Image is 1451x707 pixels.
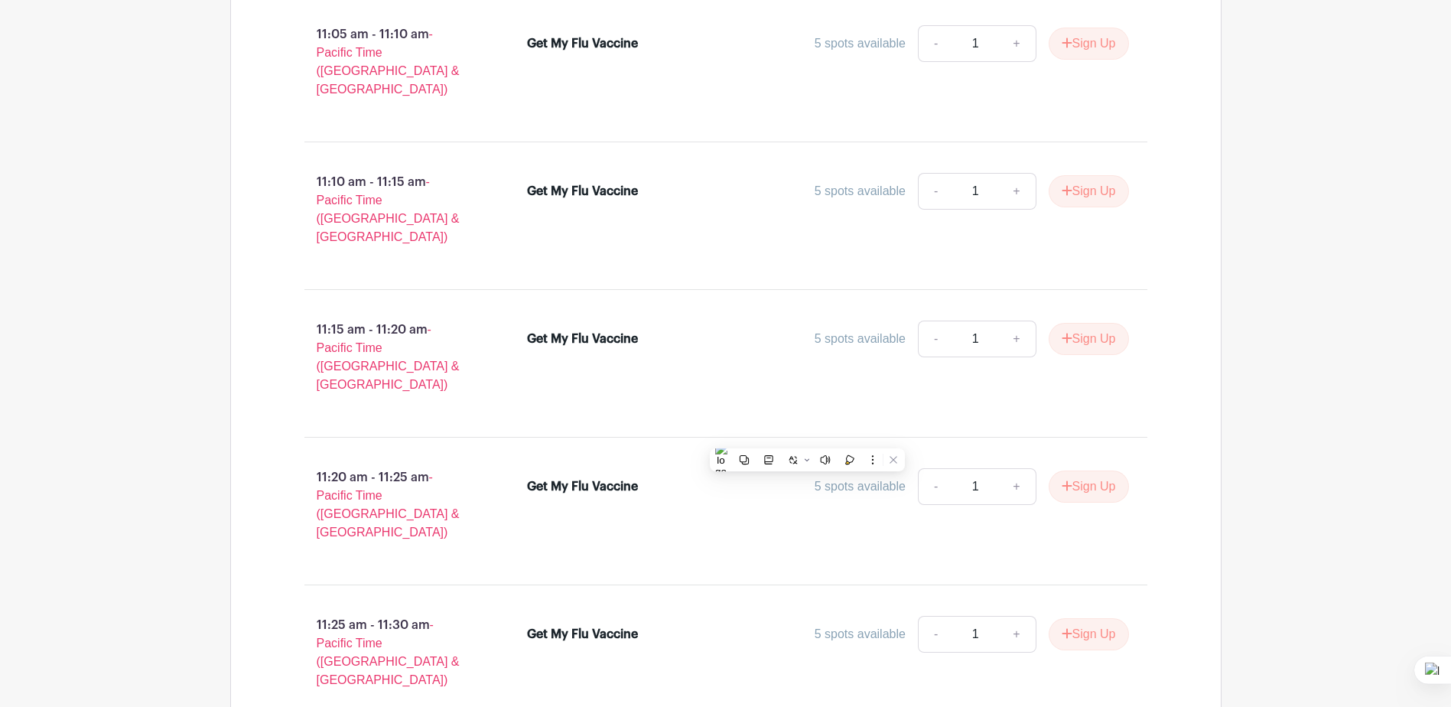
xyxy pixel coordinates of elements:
[317,175,460,243] span: - Pacific Time ([GEOGRAPHIC_DATA] & [GEOGRAPHIC_DATA])
[280,610,503,696] p: 11:25 am - 11:30 am
[918,321,953,357] a: -
[527,330,638,348] div: Get My Flu Vaccine
[997,616,1036,653] a: +
[280,167,503,252] p: 11:10 am - 11:15 am
[317,471,460,539] span: - Pacific Time ([GEOGRAPHIC_DATA] & [GEOGRAPHIC_DATA])
[280,314,503,400] p: 11:15 am - 11:20 am
[1049,471,1129,503] button: Sign Up
[815,182,906,200] div: 5 spots available
[815,625,906,643] div: 5 spots available
[1049,175,1129,207] button: Sign Up
[815,34,906,53] div: 5 spots available
[918,25,953,62] a: -
[1049,28,1129,60] button: Sign Up
[527,625,638,643] div: Get My Flu Vaccine
[527,34,638,53] div: Get My Flu Vaccine
[815,477,906,496] div: 5 spots available
[918,468,953,505] a: -
[280,462,503,548] p: 11:20 am - 11:25 am
[997,173,1036,210] a: +
[997,468,1036,505] a: +
[815,330,906,348] div: 5 spots available
[918,616,953,653] a: -
[317,28,460,96] span: - Pacific Time ([GEOGRAPHIC_DATA] & [GEOGRAPHIC_DATA])
[280,19,503,105] p: 11:05 am - 11:10 am
[317,323,460,391] span: - Pacific Time ([GEOGRAPHIC_DATA] & [GEOGRAPHIC_DATA])
[918,173,953,210] a: -
[527,182,638,200] div: Get My Flu Vaccine
[317,618,460,686] span: - Pacific Time ([GEOGRAPHIC_DATA] & [GEOGRAPHIC_DATA])
[997,321,1036,357] a: +
[997,25,1036,62] a: +
[1049,323,1129,355] button: Sign Up
[1049,618,1129,650] button: Sign Up
[527,477,638,496] div: Get My Flu Vaccine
